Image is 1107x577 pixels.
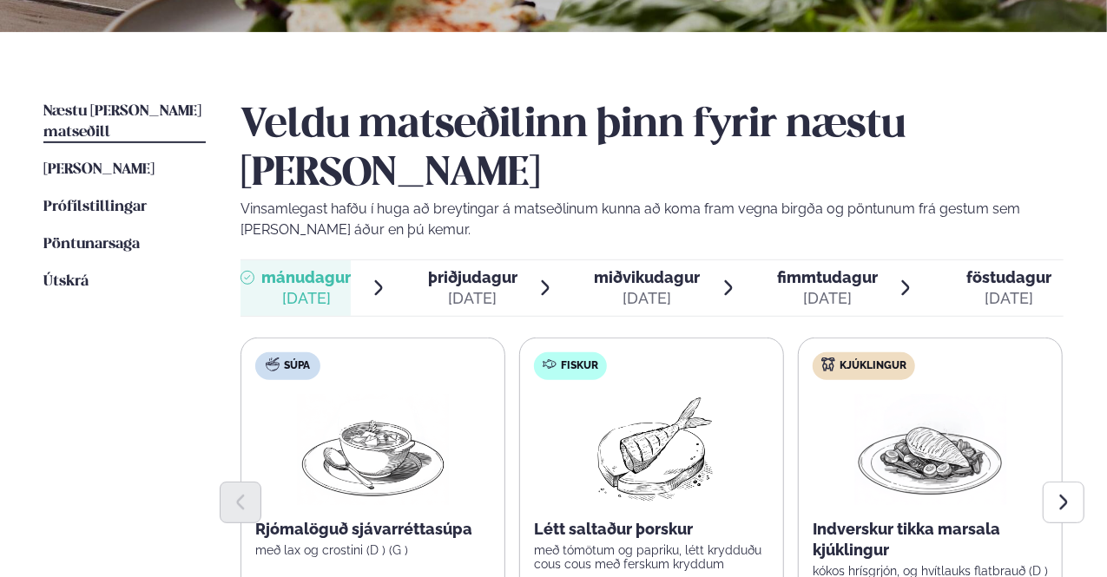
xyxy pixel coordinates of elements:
a: Prófílstillingar [43,197,147,218]
p: Létt saltaður þorskur [534,519,769,540]
h2: Veldu matseðilinn þinn fyrir næstu [PERSON_NAME] [241,102,1064,199]
p: Rjómalöguð sjávarréttasúpa [255,519,491,540]
span: Kjúklingur [840,359,906,373]
a: Næstu [PERSON_NAME] matseðill [43,102,206,143]
span: föstudagur [966,268,1051,286]
a: Pöntunarsaga [43,234,140,255]
span: fimmtudagur [777,268,878,286]
img: Chicken-breast.png [854,394,1007,505]
div: [DATE] [428,288,517,309]
span: Prófílstillingar [43,200,147,214]
div: [DATE] [777,288,878,309]
a: Útskrá [43,272,89,292]
img: fish.svg [543,357,557,371]
img: Soup.png [297,394,450,505]
img: soup.svg [266,357,280,371]
span: Næstu [PERSON_NAME] matseðill [43,104,201,140]
div: [DATE] [966,288,1051,309]
span: miðvikudagur [594,268,700,286]
button: Next slide [1043,482,1084,523]
p: með lax og crostini (D ) (G ) [255,543,491,557]
span: [PERSON_NAME] [43,162,155,177]
div: [DATE] [594,288,700,309]
span: mánudagur [261,268,351,286]
span: Útskrá [43,274,89,289]
p: Indverskur tikka marsala kjúklingur [813,519,1048,561]
img: chicken.svg [821,357,835,371]
span: Pöntunarsaga [43,237,140,252]
span: þriðjudagur [428,268,517,286]
p: Vinsamlegast hafðu í huga að breytingar á matseðlinum kunna að koma fram vegna birgða og pöntunum... [241,199,1064,240]
a: [PERSON_NAME] [43,160,155,180]
span: Fiskur [561,359,598,373]
p: með tómötum og papriku, létt krydduðu cous cous með ferskum kryddum [534,543,769,571]
button: Previous slide [220,482,261,523]
div: [DATE] [261,288,351,309]
img: Fish.png [575,394,728,505]
span: Súpa [284,359,310,373]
